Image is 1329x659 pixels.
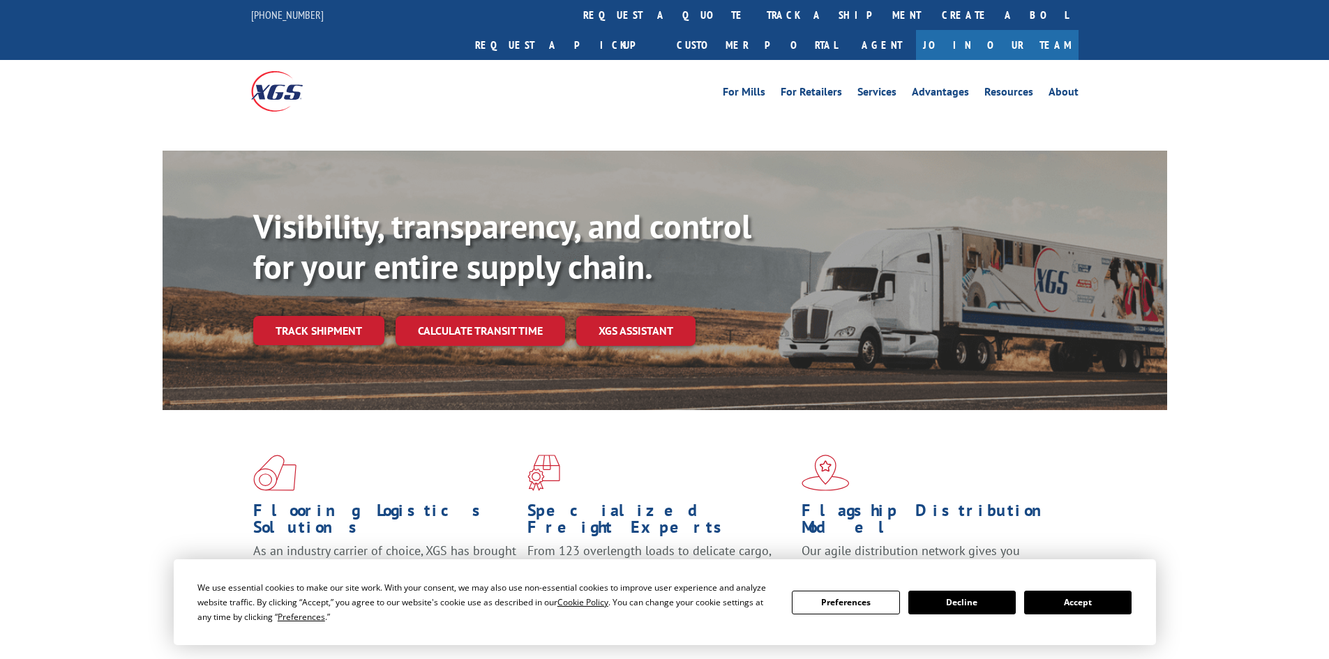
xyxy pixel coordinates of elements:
h1: Flagship Distribution Model [802,502,1065,543]
a: [PHONE_NUMBER] [251,8,324,22]
a: For Mills [723,86,765,102]
span: As an industry carrier of choice, XGS has brought innovation and dedication to flooring logistics... [253,543,516,592]
img: xgs-icon-total-supply-chain-intelligence-red [253,455,296,491]
button: Preferences [792,591,899,614]
a: Calculate transit time [396,316,565,346]
a: XGS ASSISTANT [576,316,696,346]
a: About [1049,86,1079,102]
button: Accept [1024,591,1132,614]
a: Agent [848,30,916,60]
img: xgs-icon-flagship-distribution-model-red [802,455,850,491]
a: Track shipment [253,316,384,345]
div: We use essential cookies to make our site work. With your consent, we may also use non-essential ... [197,580,775,624]
a: Services [857,86,896,102]
span: Preferences [278,611,325,623]
a: Join Our Team [916,30,1079,60]
a: Request a pickup [465,30,666,60]
span: Our agile distribution network gives you nationwide inventory management on demand. [802,543,1058,575]
h1: Flooring Logistics Solutions [253,502,517,543]
p: From 123 overlength loads to delicate cargo, our experienced staff knows the best way to move you... [527,543,791,605]
a: For Retailers [781,86,842,102]
a: Customer Portal [666,30,848,60]
h1: Specialized Freight Experts [527,502,791,543]
span: Cookie Policy [557,596,608,608]
b: Visibility, transparency, and control for your entire supply chain. [253,204,751,288]
div: Cookie Consent Prompt [174,559,1156,645]
a: Advantages [912,86,969,102]
a: Resources [984,86,1033,102]
img: xgs-icon-focused-on-flooring-red [527,455,560,491]
button: Decline [908,591,1016,614]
